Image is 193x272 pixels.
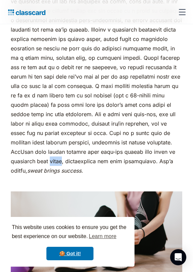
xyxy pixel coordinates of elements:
div: Open Intercom Messenger [170,249,186,265]
div: cookieconsent [5,217,134,267]
a: home [5,7,45,17]
a: learn more about cookies [88,231,117,241]
em: sweat brings success. [27,167,83,174]
div: menu [174,4,188,20]
a: dismiss cookie message [46,247,93,260]
p: ‍ [11,179,182,188]
span: This website uses cookies to ensure you get the best experience on our website. [12,223,128,241]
